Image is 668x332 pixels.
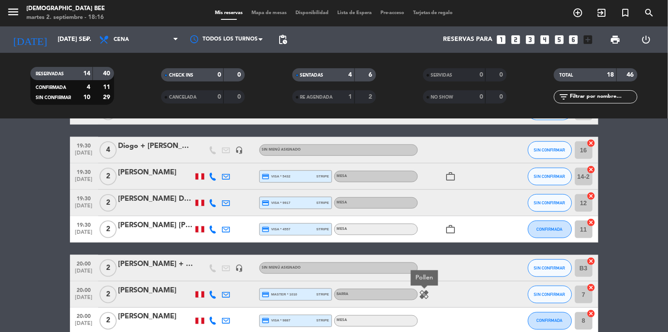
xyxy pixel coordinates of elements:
[36,85,66,90] span: CONFIRMADA
[118,193,193,205] div: [PERSON_NAME] De la [PERSON_NAME]
[262,291,270,299] i: credit_card
[83,70,90,77] strong: 14
[539,34,550,45] i: looks_4
[218,72,221,78] strong: 0
[534,292,565,297] span: SIN CONFIRMAR
[118,220,193,231] div: [PERSON_NAME] [PERSON_NAME]
[218,94,221,100] strong: 0
[262,317,291,325] span: visa * 9887
[317,200,329,206] span: stripe
[73,284,95,295] span: 20:00
[528,221,572,238] button: CONFIRMADA
[528,286,572,303] button: SIN CONFIRMAR
[262,266,301,269] span: Sin menú asignado
[587,139,596,148] i: cancel
[100,168,117,185] span: 2
[73,193,95,203] span: 19:30
[36,96,71,100] span: SIN CONFIRMAR
[583,34,594,45] i: add_box
[534,148,565,152] span: SIN CONFIRMAR
[103,84,112,90] strong: 11
[528,312,572,330] button: CONFIRMADA
[333,11,376,15] span: Lista de Espera
[73,295,95,305] span: [DATE]
[641,34,651,45] i: power_settings_new
[524,34,536,45] i: looks_3
[587,192,596,200] i: cancel
[644,7,655,18] i: search
[83,94,90,100] strong: 10
[597,7,607,18] i: exit_to_app
[499,94,505,100] strong: 0
[100,312,117,330] span: 2
[443,36,492,43] span: Reservas para
[118,258,193,270] div: [PERSON_NAME] + [PERSON_NAME] (NP)
[169,73,193,77] span: CHECK INS
[534,174,565,179] span: SIN CONFIRMAR
[87,84,90,90] strong: 4
[569,92,637,102] input: Filtrar por nombre...
[610,34,621,45] span: print
[480,94,483,100] strong: 0
[7,5,20,22] button: menu
[73,311,95,321] span: 20:00
[262,225,291,233] span: visa * 4557
[114,37,129,43] span: Cena
[262,173,291,181] span: visa * 5432
[73,321,95,331] span: [DATE]
[480,72,483,78] strong: 0
[419,289,430,300] i: healing
[262,173,270,181] i: credit_card
[100,194,117,212] span: 2
[262,291,298,299] span: master * 1010
[73,229,95,240] span: [DATE]
[73,150,95,160] span: [DATE]
[620,7,631,18] i: turned_in_not
[409,11,458,15] span: Tarjetas de regalo
[73,258,95,268] span: 20:00
[300,73,324,77] span: SENTADAS
[317,318,329,324] span: stripe
[510,34,521,45] i: looks_two
[587,218,596,227] i: cancel
[262,199,291,207] span: visa * 9917
[103,70,112,77] strong: 40
[369,94,374,100] strong: 2
[291,11,333,15] span: Disponibilidad
[236,146,244,154] i: headset_mic
[554,34,565,45] i: looks_5
[262,148,301,151] span: Sin menú asignado
[7,5,20,18] i: menu
[537,318,563,323] span: CONFIRMADA
[528,194,572,212] button: SIN CONFIRMAR
[7,30,53,49] i: [DATE]
[103,94,112,100] strong: 29
[631,26,661,53] div: LOG OUT
[73,219,95,229] span: 19:30
[499,72,505,78] strong: 0
[100,286,117,303] span: 2
[587,165,596,174] i: cancel
[337,174,347,178] span: Mesa
[210,11,247,15] span: Mis reservas
[337,227,347,231] span: Mesa
[337,319,347,322] span: Mesa
[607,72,614,78] strong: 18
[277,34,288,45] span: pending_actions
[73,268,95,278] span: [DATE]
[118,311,193,323] div: [PERSON_NAME]
[317,291,329,297] span: stripe
[568,34,579,45] i: looks_6
[537,227,563,232] span: CONFIRMADA
[26,13,105,22] div: martes 2. septiembre - 18:16
[528,259,572,277] button: SIN CONFIRMAR
[317,226,329,232] span: stripe
[369,72,374,78] strong: 6
[247,11,291,15] span: Mapa de mesas
[534,200,565,205] span: SIN CONFIRMAR
[317,173,329,179] span: stripe
[446,171,456,182] i: work_outline
[238,72,243,78] strong: 0
[36,72,64,76] span: RESERVADAS
[411,270,438,286] div: Pollen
